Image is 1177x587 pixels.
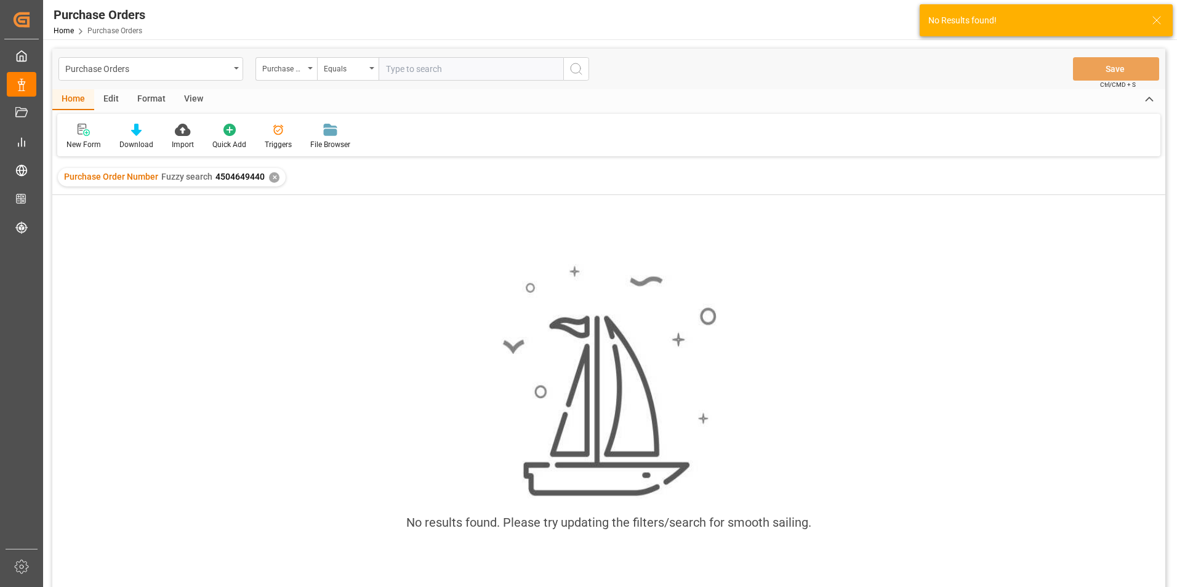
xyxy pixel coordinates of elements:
[255,57,317,81] button: open menu
[501,264,717,499] img: smooth_sailing.jpeg
[310,139,350,150] div: File Browser
[406,513,811,532] div: No results found. Please try updating the filters/search for smooth sailing.
[215,172,265,182] span: 4504649440
[928,14,1140,27] div: No Results found!
[64,172,158,182] span: Purchase Order Number
[58,57,243,81] button: open menu
[324,60,366,74] div: Equals
[262,60,304,74] div: Purchase Order Number
[379,57,563,81] input: Type to search
[269,172,279,183] div: ✕
[317,57,379,81] button: open menu
[161,172,212,182] span: Fuzzy search
[1100,80,1136,89] span: Ctrl/CMD + S
[65,60,230,76] div: Purchase Orders
[265,139,292,150] div: Triggers
[212,139,246,150] div: Quick Add
[1073,57,1159,81] button: Save
[128,89,175,110] div: Format
[54,26,74,35] a: Home
[94,89,128,110] div: Edit
[119,139,153,150] div: Download
[563,57,589,81] button: search button
[172,139,194,150] div: Import
[175,89,212,110] div: View
[54,6,145,24] div: Purchase Orders
[52,89,94,110] div: Home
[66,139,101,150] div: New Form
